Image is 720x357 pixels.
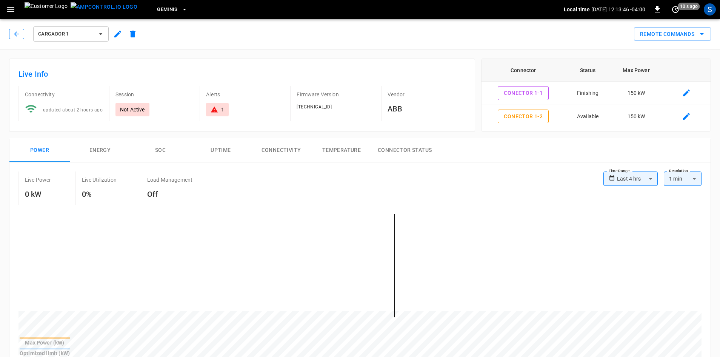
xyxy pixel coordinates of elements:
[610,105,662,128] td: 150 kW
[206,91,284,98] p: Alerts
[120,106,145,113] p: Not Active
[610,82,662,105] td: 150 kW
[591,6,645,13] p: [DATE] 12:13:46 -04:00
[82,188,117,200] h6: 0%
[482,59,565,82] th: Connector
[147,188,192,200] h6: Off
[191,138,251,162] button: Uptime
[617,172,658,186] div: Last 4 hrs
[388,91,466,98] p: Vendor
[221,106,224,113] div: 1
[25,2,68,17] img: Customer Logo
[25,91,103,98] p: Connectivity
[297,91,375,98] p: Firmware Version
[565,82,610,105] td: Finishing
[297,104,332,110] span: [TECHNICAL_ID]
[38,30,94,39] span: Cargador 1
[43,107,103,113] span: updated about 2 hours ago
[71,2,137,12] img: ampcontrol.io logo
[372,138,438,162] button: Connector Status
[251,138,311,162] button: Connectivity
[498,86,549,100] button: Conector 1-1
[498,110,549,124] button: Conector 1-2
[33,26,109,42] button: Cargador 1
[157,5,178,14] span: Geminis
[564,6,590,13] p: Local time
[154,2,191,17] button: Geminis
[311,138,372,162] button: Temperature
[634,27,711,41] div: remote commands options
[678,3,700,10] span: 10 s ago
[25,176,51,184] p: Live Power
[82,176,117,184] p: Live Utilization
[664,172,702,186] div: 1 min
[704,3,716,15] div: profile-icon
[115,91,194,98] p: Session
[147,176,192,184] p: Load Management
[25,188,51,200] h6: 0 kW
[669,168,688,174] label: Resolution
[610,59,662,82] th: Max Power
[388,103,466,115] h6: ABB
[565,128,610,151] td: Available
[565,105,610,128] td: Available
[18,68,466,80] h6: Live Info
[130,138,191,162] button: SOC
[669,3,682,15] button: set refresh interval
[9,138,70,162] button: Power
[610,128,662,151] td: 150 kW
[70,138,130,162] button: Energy
[609,168,630,174] label: Time Range
[482,59,711,175] table: connector table
[565,59,610,82] th: Status
[634,27,711,41] button: Remote Commands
